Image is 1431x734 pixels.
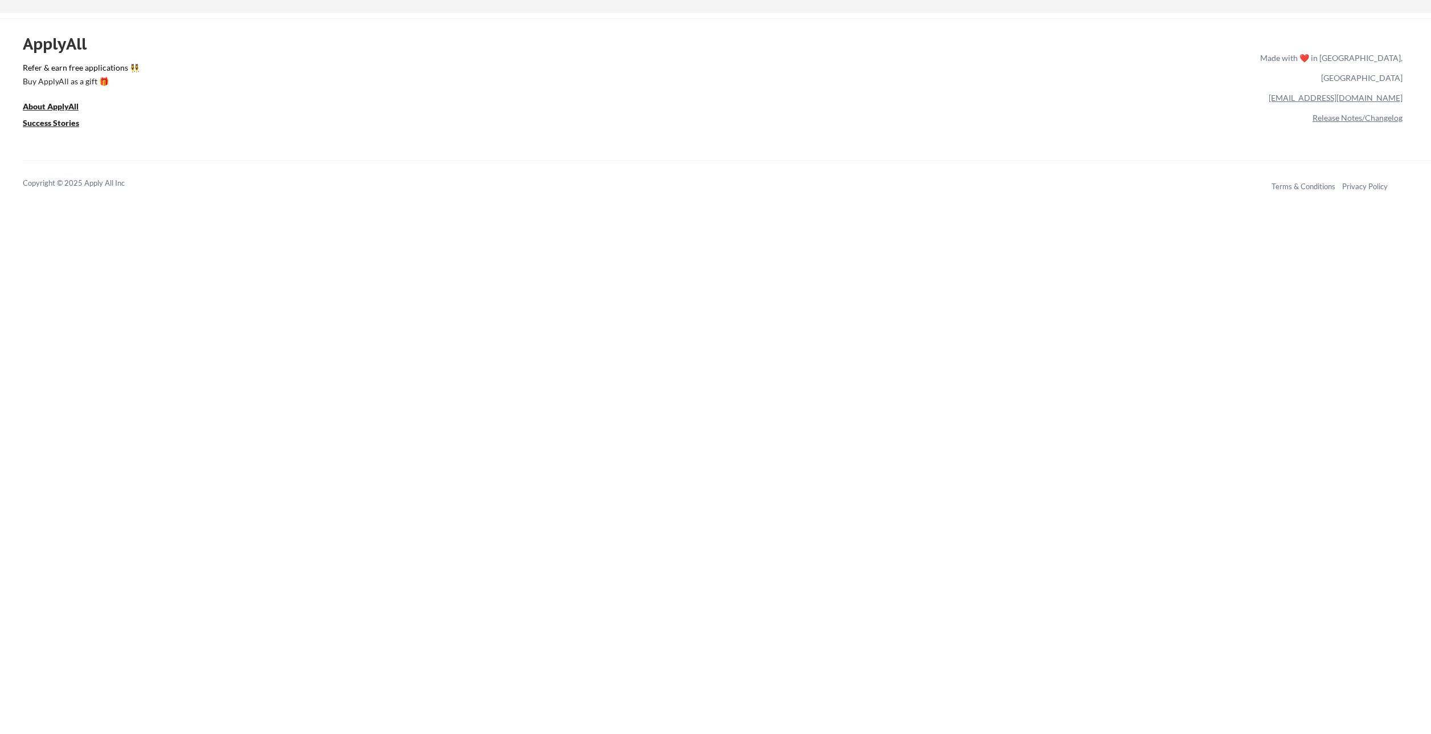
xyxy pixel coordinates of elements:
[23,101,79,111] u: About ApplyAll
[1342,182,1388,191] a: Privacy Policy
[23,101,95,115] a: About ApplyAll
[23,178,154,189] div: Copyright © 2025 Apply All Inc
[1313,113,1403,123] a: Release Notes/Changelog
[1272,182,1335,191] a: Terms & Conditions
[23,34,100,54] div: ApplyAll
[1269,93,1403,103] a: [EMAIL_ADDRESS][DOMAIN_NAME]
[23,64,1022,76] a: Refer & earn free applications 👯‍♀️
[23,117,95,132] a: Success Stories
[23,118,79,128] u: Success Stories
[23,78,137,85] div: Buy ApplyAll as a gift 🎁
[23,76,137,90] a: Buy ApplyAll as a gift 🎁
[1256,48,1403,88] div: Made with ❤️ in [GEOGRAPHIC_DATA], [GEOGRAPHIC_DATA]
